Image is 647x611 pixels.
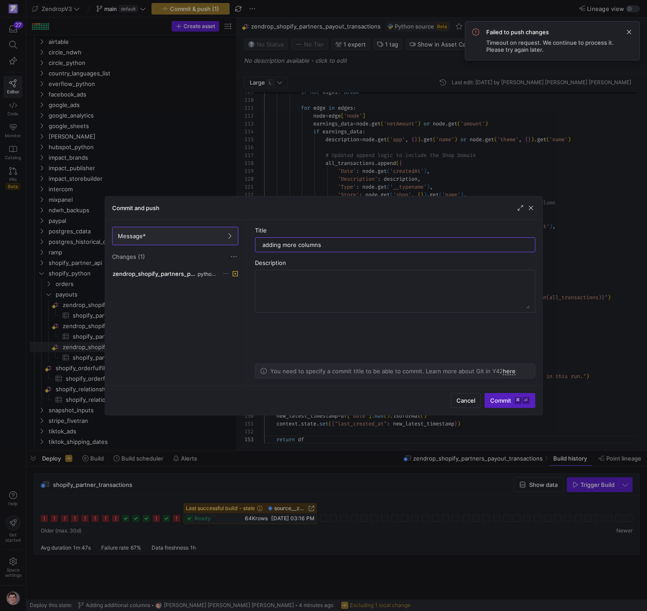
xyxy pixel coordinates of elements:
[255,227,267,234] span: Title
[503,368,516,375] a: here
[490,397,530,404] span: Commit
[112,204,159,211] h3: Commit and push
[255,259,535,266] div: Description
[270,368,516,375] p: You need to specify a commit title to be able to commit. Learn more about Git in Y42
[113,270,196,277] span: zendrop_shopify_partners_payout_transactions.py
[451,393,481,408] button: Cancel
[456,397,475,404] span: Cancel
[486,39,619,53] span: Timeout on request. We continue to process it. Please try again later.
[515,397,522,404] kbd: ⌘
[484,393,535,408] button: Commit⌘⏎
[112,253,145,260] span: Changes (1)
[523,397,530,404] kbd: ⏎
[112,227,238,245] button: Message*
[110,268,240,279] button: zendrop_shopify_partners_payout_transactions.pypython_ingest
[486,29,619,36] span: Failed to push changes
[118,232,146,239] span: Message*
[198,271,219,277] span: python_ingest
